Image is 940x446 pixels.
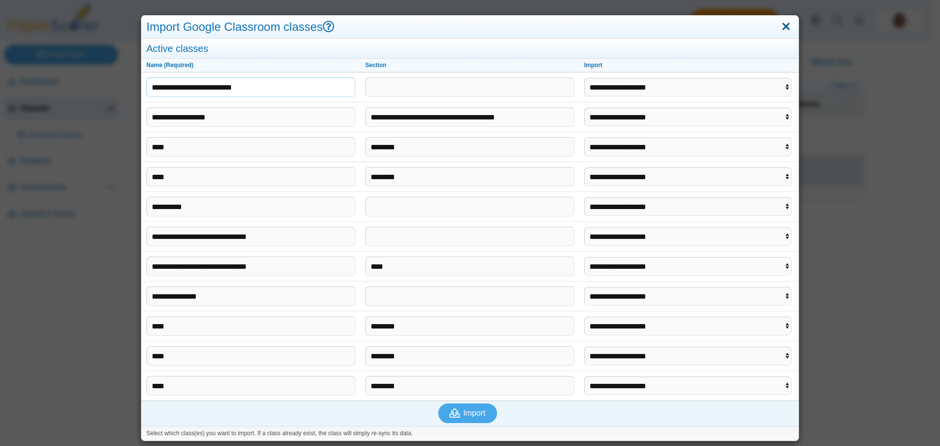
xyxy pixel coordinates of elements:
[579,59,799,72] th: Import
[141,59,360,72] th: Name (Required)
[778,19,794,35] a: Close
[463,409,485,417] span: Import
[141,426,799,441] div: Select which class(es) you want to import. If a class already exist, the class will simply re-syn...
[141,16,799,39] div: Import Google Classroom classes
[438,403,497,423] button: Import
[360,59,579,72] th: Section
[141,39,799,59] div: Active classes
